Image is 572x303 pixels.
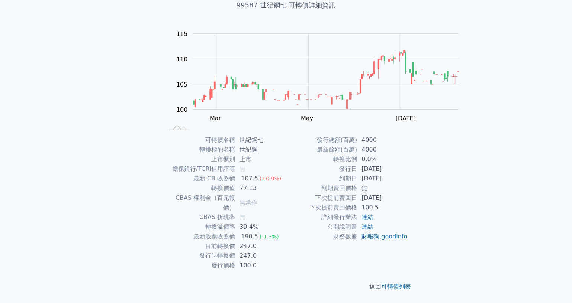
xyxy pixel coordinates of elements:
td: [DATE] [357,193,408,203]
tspan: 105 [176,81,188,88]
td: 發行日 [286,164,357,174]
td: 發行時轉換價 [164,251,235,261]
td: 247.0 [235,251,286,261]
tspan: 110 [176,56,188,63]
td: , [357,232,408,241]
td: 發行總額(百萬) [286,135,357,145]
a: goodinfo [381,233,407,240]
a: 可轉債列表 [381,283,411,290]
td: 世紀鋼七 [235,135,286,145]
td: CBAS 權利金（百元報價） [164,193,235,212]
td: [DATE] [357,174,408,183]
a: 連結 [361,214,373,221]
td: 無 [357,183,408,193]
span: (+0.9%) [260,176,281,182]
td: 擔保銀行/TCRI信用評等 [164,164,235,174]
td: 轉換價值 [164,183,235,193]
td: 世紀鋼 [235,145,286,154]
td: 下次提前賣回價格 [286,203,357,212]
td: 最新餘額(百萬) [286,145,357,154]
td: CBAS 折現率 [164,212,235,222]
td: 上市 [235,154,286,164]
td: 財務數據 [286,232,357,241]
td: 詳細發行辦法 [286,212,357,222]
td: 轉換標的名稱 [164,145,235,154]
td: 最新股票收盤價 [164,232,235,241]
a: 連結 [361,223,373,230]
p: 返回 [155,282,417,291]
iframe: Chat Widget [535,267,572,303]
tspan: 100 [176,106,188,113]
td: 公開說明書 [286,222,357,232]
td: 最新 CB 收盤價 [164,174,235,183]
span: 無 [240,165,245,172]
td: 39.4% [235,222,286,232]
tspan: Mar [210,115,221,122]
g: Chart [173,30,470,122]
td: 0.0% [357,154,408,164]
tspan: May [301,115,313,122]
span: 無承作 [240,199,257,206]
a: 財報狗 [361,233,379,240]
td: 到期賣回價格 [286,183,357,193]
td: 4000 [357,145,408,154]
div: 107.5 [240,174,260,183]
td: 下次提前賣回日 [286,193,357,203]
span: (-1.3%) [260,234,279,240]
td: 可轉債名稱 [164,135,235,145]
td: [DATE] [357,164,408,174]
tspan: 115 [176,30,188,38]
td: 100.5 [357,203,408,212]
td: 247.0 [235,241,286,251]
tspan: [DATE] [396,115,416,122]
td: 轉換溢價率 [164,222,235,232]
td: 77.13 [235,183,286,193]
td: 轉換比例 [286,154,357,164]
div: 聊天小工具 [535,267,572,303]
td: 100.0 [235,261,286,270]
td: 目前轉換價 [164,241,235,251]
td: 到期日 [286,174,357,183]
td: 發行價格 [164,261,235,270]
div: 190.5 [240,232,260,241]
td: 上市櫃別 [164,154,235,164]
span: 無 [240,214,245,221]
td: 4000 [357,135,408,145]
